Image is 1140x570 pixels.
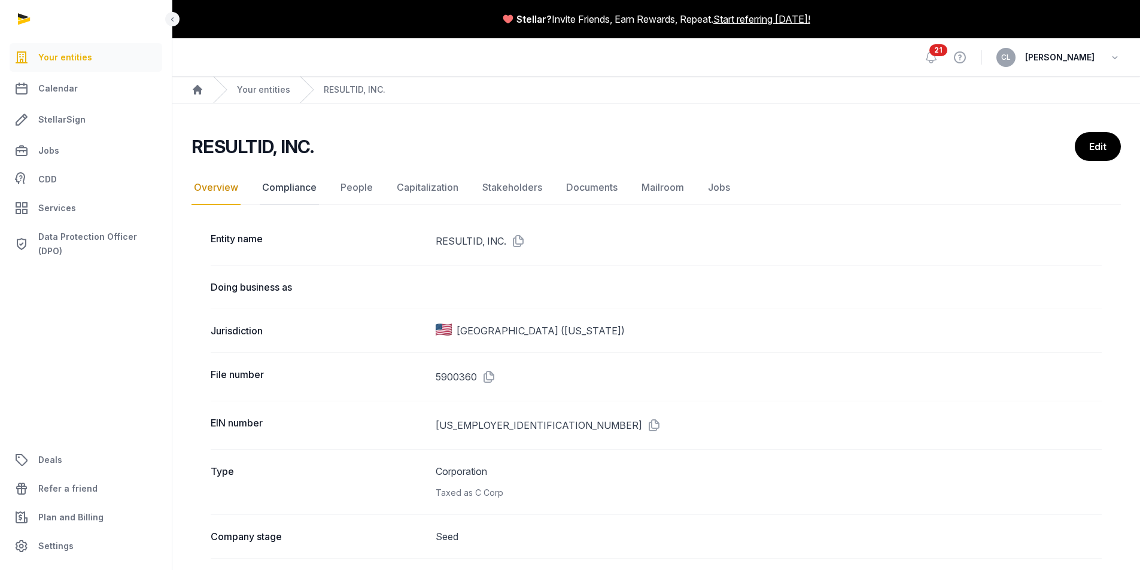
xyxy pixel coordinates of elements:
[38,510,104,525] span: Plan and Billing
[564,170,620,205] a: Documents
[38,539,74,553] span: Settings
[929,44,947,56] span: 21
[38,81,78,96] span: Calendar
[237,84,290,96] a: Your entities
[211,464,426,500] dt: Type
[211,529,426,544] dt: Company stage
[38,230,157,258] span: Data Protection Officer (DPO)
[211,367,426,386] dt: File number
[260,170,319,205] a: Compliance
[191,170,1121,205] nav: Tabs
[324,84,385,96] a: RESULTID, INC.
[457,324,625,338] span: [GEOGRAPHIC_DATA] ([US_STATE])
[38,453,62,467] span: Deals
[211,324,426,338] dt: Jurisdiction
[10,74,162,103] a: Calendar
[1075,132,1121,161] a: Edit
[172,77,1140,103] nav: Breadcrumb
[10,43,162,72] a: Your entities
[10,225,162,263] a: Data Protection Officer (DPO)
[211,416,426,435] dt: EIN number
[38,481,98,496] span: Refer a friend
[10,136,162,165] a: Jobs
[10,167,162,191] a: CDD
[1001,54,1011,61] span: CL
[996,48,1016,67] button: CL
[38,144,59,158] span: Jobs
[713,12,810,26] a: Start referring [DATE]!
[211,280,426,294] dt: Doing business as
[10,532,162,560] a: Settings
[38,201,76,215] span: Services
[1025,50,1095,65] span: [PERSON_NAME]
[191,170,241,205] a: Overview
[10,474,162,503] a: Refer a friend
[38,112,86,127] span: StellarSign
[10,105,162,134] a: StellarSign
[436,529,1102,544] dd: Seed
[436,367,1102,386] dd: 5900360
[480,170,545,205] a: Stakeholders
[10,446,162,474] a: Deals
[706,170,732,205] a: Jobs
[10,503,162,532] a: Plan and Billing
[639,170,686,205] a: Mailroom
[10,194,162,222] a: Services
[338,170,375,205] a: People
[436,486,1102,500] div: Taxed as C Corp
[38,50,92,65] span: Your entities
[394,170,461,205] a: Capitalization
[211,231,426,251] dt: Entity name
[436,416,1102,435] dd: [US_EMPLOYER_IDENTIFICATION_NUMBER]
[516,12,552,26] span: Stellar?
[1080,513,1140,570] iframe: Chat Widget
[191,136,314,157] h2: RESULTID, INC.
[436,464,1102,500] dd: Corporation
[38,172,57,187] span: CDD
[436,231,1102,251] dd: RESULTID, INC.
